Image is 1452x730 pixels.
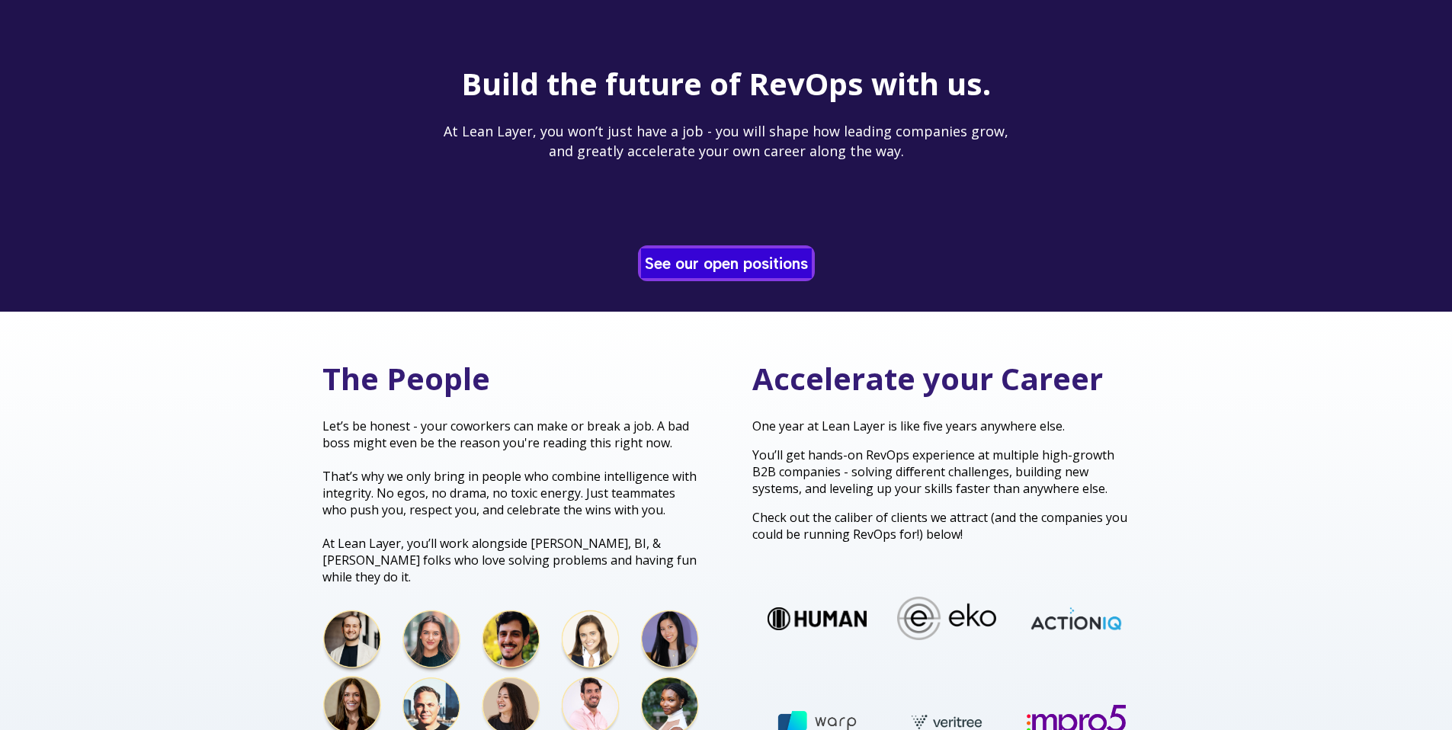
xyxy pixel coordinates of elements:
img: Human [764,607,864,630]
span: At Lean Layer, you won’t just have a job - you will shape how leading companies grow, and greatly... [444,122,1008,159]
span: Build the future of RevOps with us. [461,62,991,104]
span: At Lean Layer, you’ll work alongside [PERSON_NAME], BI, & [PERSON_NAME] folks who love solving pr... [322,535,697,585]
p: You’ll get hands-on RevOps experience at multiple high-growth B2B companies - solving different c... [752,447,1130,497]
a: See our open positions [641,248,812,278]
span: Accelerate your Career [752,357,1103,399]
span: The People [322,357,490,399]
p: Check out the caliber of clients we attract (and the companies you could be running RevOps for!) ... [752,509,1130,543]
span: That’s why we only bring in people who combine intelligence with integrity. No egos, no drama, no... [322,468,697,518]
img: Eko [894,597,993,640]
img: ActionIQ [1024,606,1123,632]
p: One year at Lean Layer is like five years anywhere else. [752,418,1130,434]
span: Let’s be honest - your coworkers can make or break a job. A bad boss might even be the reason you... [322,418,689,451]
